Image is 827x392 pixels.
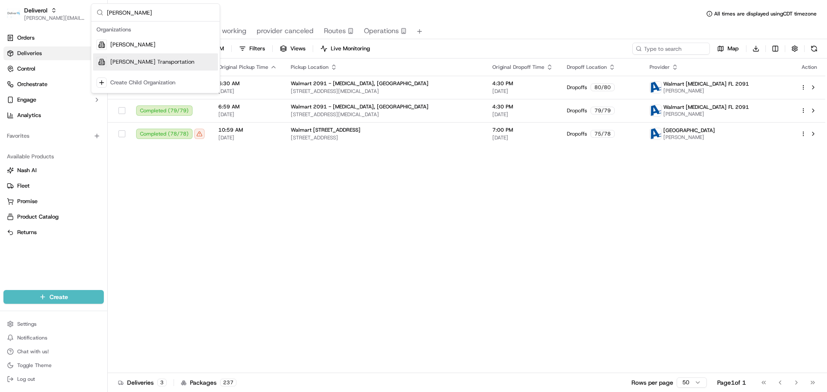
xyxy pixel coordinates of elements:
[591,107,615,114] div: 79 / 79
[72,157,75,164] span: •
[17,213,59,221] span: Product Catalog
[663,111,749,117] span: [PERSON_NAME]
[24,6,47,15] button: Deliverol
[663,104,749,111] span: Walmart [MEDICAL_DATA] FL 2091
[107,4,215,21] input: Search...
[17,376,35,383] span: Log out
[663,87,749,94] span: [PERSON_NAME]
[17,111,41,119] span: Analytics
[492,111,553,118] span: [DATE]
[17,167,37,174] span: Nash AI
[81,192,138,201] span: API Documentation
[222,26,246,36] span: working
[27,157,70,164] span: [PERSON_NAME]
[631,378,673,387] p: Rows per page
[22,56,155,65] input: Got a question? Start typing here...
[290,45,305,52] span: Views
[800,64,818,71] div: Action
[235,43,269,55] button: Filters
[249,45,265,52] span: Filters
[7,213,100,221] a: Product Catalog
[3,332,104,344] button: Notifications
[492,88,553,95] span: [DATE]
[3,108,104,122] a: Analytics
[17,65,35,73] span: Control
[3,93,104,107] button: Engage
[3,290,104,304] button: Create
[492,103,553,110] span: 4:30 PM
[9,82,24,98] img: 1736555255976-a54dd68f-1ca7-489b-9aae-adbdc363a1c4
[492,127,553,133] span: 7:00 PM
[157,379,167,386] div: 3
[3,373,104,385] button: Log out
[650,128,661,139] img: ActionCourier.png
[17,321,37,327] span: Settings
[663,127,715,134] span: [GEOGRAPHIC_DATA]
[591,130,615,138] div: 75 / 78
[3,62,104,76] button: Control
[17,362,52,369] span: Toggle Theme
[17,348,49,355] span: Chat with us!
[69,189,142,204] a: 💻API Documentation
[7,228,100,236] a: Returns
[291,111,479,118] span: [STREET_ADDRESS][MEDICAL_DATA]
[3,31,104,45] a: Orders
[3,179,104,193] button: Fleet
[276,43,309,55] button: Views
[650,82,661,93] img: ActionCourier.png
[181,378,236,387] div: Packages
[17,182,30,190] span: Fleet
[717,378,746,387] div: Page 1 of 1
[567,107,587,114] span: Dropoffs
[17,80,47,88] span: Orchestrate
[567,130,587,137] span: Dropoffs
[76,133,94,140] span: [DATE]
[91,22,220,93] div: Suggestions
[713,43,743,55] button: Map
[17,334,47,341] span: Notifications
[134,110,157,120] button: See all
[3,150,104,164] div: Available Products
[3,3,89,24] button: DeliverolDeliverol[PERSON_NAME][EMAIL_ADDRESS][DOMAIN_NAME]
[3,210,104,224] button: Product Catalog
[218,64,268,71] span: Original Pickup Time
[7,198,100,205] a: Promise
[5,189,69,204] a: 📗Knowledge Base
[257,26,314,36] span: provider canceled
[17,228,37,236] span: Returns
[39,91,118,98] div: We're available if you need us!
[3,46,104,60] a: Deliveries
[663,134,715,141] span: [PERSON_NAME]
[118,378,167,387] div: Deliveries
[218,88,277,95] span: [DATE]
[73,193,80,200] div: 💻
[7,182,100,190] a: Fleet
[50,293,68,301] span: Create
[18,82,34,98] img: 8571987876998_91fb9ceb93ad5c398215_72.jpg
[218,134,277,141] span: [DATE]
[3,225,104,239] button: Returns
[17,49,42,57] span: Deliveries
[714,10,817,17] span: All times are displayed using CDT timezone
[650,105,661,116] img: ActionCourier.png
[9,125,22,139] img: Jeff Sasse
[291,64,329,71] span: Pickup Location
[17,192,66,201] span: Knowledge Base
[17,198,37,205] span: Promise
[218,111,277,118] span: [DATE]
[3,318,104,330] button: Settings
[364,26,399,36] span: Operations
[9,9,26,26] img: Nash
[24,15,86,22] button: [PERSON_NAME][EMAIL_ADDRESS][DOMAIN_NAME]
[39,82,141,91] div: Start new chat
[110,41,155,49] span: [PERSON_NAME]
[3,164,104,177] button: Nash AI
[632,43,710,55] input: Type to search
[317,43,374,55] button: Live Monitoring
[291,103,429,110] span: Walmart 2091 - [MEDICAL_DATA], [GEOGRAPHIC_DATA]
[492,134,553,141] span: [DATE]
[86,213,104,220] span: Pylon
[492,80,553,87] span: 4:30 PM
[663,80,749,87] span: Walmart [MEDICAL_DATA] FL 2091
